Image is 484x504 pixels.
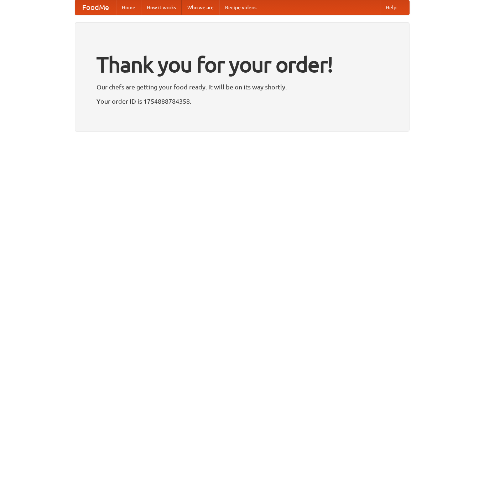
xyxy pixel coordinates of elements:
a: Recipe videos [219,0,262,15]
a: Who we are [182,0,219,15]
a: Home [116,0,141,15]
a: Help [380,0,402,15]
a: FoodMe [75,0,116,15]
p: Our chefs are getting your food ready. It will be on its way shortly. [97,82,388,92]
h1: Thank you for your order! [97,47,388,82]
p: Your order ID is 1754888784358. [97,96,388,106]
a: How it works [141,0,182,15]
